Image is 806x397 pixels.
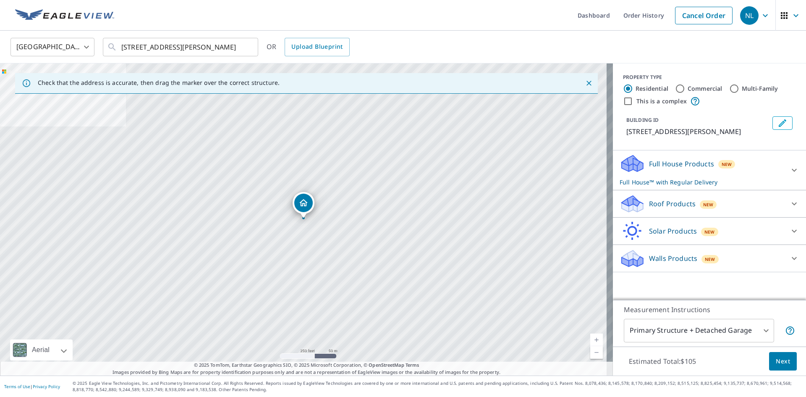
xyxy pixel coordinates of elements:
p: © 2025 Eagle View Technologies, Inc. and Pictometry International Corp. All Rights Reserved. Repo... [73,380,802,393]
span: New [705,256,715,263]
input: Search by address or latitude-longitude [121,35,241,59]
p: Check that the address is accurate, then drag the marker over the correct structure. [38,79,280,87]
a: Privacy Policy [33,384,60,389]
img: EV Logo [15,9,114,22]
div: Roof ProductsNew [620,194,799,214]
p: BUILDING ID [626,116,659,124]
a: Current Level 17, Zoom In [590,334,603,346]
span: New [703,201,714,208]
div: PROPERTY TYPE [623,74,796,81]
span: Next [776,356,790,367]
label: Multi-Family [742,84,778,93]
a: Terms of Use [4,384,30,389]
a: OpenStreetMap [369,362,404,368]
a: Current Level 17, Zoom Out [590,346,603,359]
span: New [722,161,732,168]
p: Full House Products [649,159,714,169]
div: Walls ProductsNew [620,248,799,268]
label: Residential [636,84,668,93]
span: Upload Blueprint [291,42,343,52]
span: Your report will include the primary structure and a detached garage if one exists. [785,326,795,336]
button: Next [769,352,797,371]
div: Primary Structure + Detached Garage [624,319,774,342]
button: Edit building 1 [772,116,793,130]
a: Upload Blueprint [285,38,349,56]
p: Full House™ with Regular Delivery [620,178,784,187]
div: OR [267,38,350,56]
p: Walls Products [649,253,697,263]
div: Aerial [10,339,73,360]
p: Measurement Instructions [624,305,795,315]
div: Dropped pin, building 1, Residential property, 2021 W Rita Ave Wichita, KS 67213 [293,192,314,218]
div: [GEOGRAPHIC_DATA] [10,35,94,59]
label: This is a complex [636,97,687,105]
label: Commercial [688,84,722,93]
div: NL [740,6,759,25]
div: Full House ProductsNewFull House™ with Regular Delivery [620,154,799,187]
p: Solar Products [649,226,697,236]
div: Solar ProductsNew [620,221,799,241]
p: Estimated Total: $105 [622,352,703,371]
p: | [4,384,60,389]
div: Aerial [29,339,52,360]
button: Close [584,78,594,89]
p: Roof Products [649,199,696,209]
p: [STREET_ADDRESS][PERSON_NAME] [626,126,769,137]
a: Cancel Order [675,7,733,24]
span: © 2025 TomTom, Earthstar Geographics SIO, © 2025 Microsoft Corporation, © [194,362,419,369]
a: Terms [406,362,419,368]
span: New [704,229,715,235]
